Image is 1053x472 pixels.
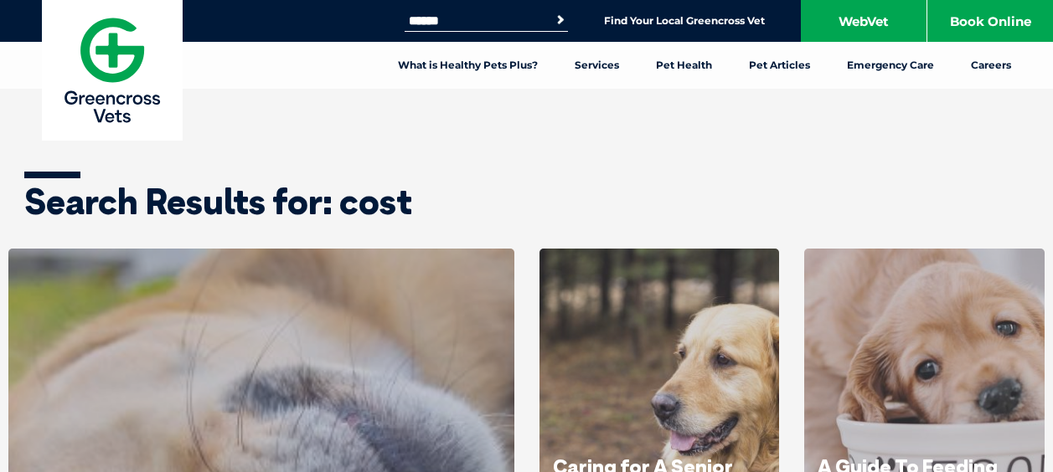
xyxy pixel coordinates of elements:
a: What is Healthy Pets Plus? [379,42,556,89]
a: Services [556,42,637,89]
a: Emergency Care [828,42,952,89]
a: Pet Articles [730,42,828,89]
a: Find Your Local Greencross Vet [604,14,765,28]
button: Search [552,12,569,28]
a: Careers [952,42,1030,89]
h1: Search Results for: cost [24,184,1030,219]
a: Pet Health [637,42,730,89]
